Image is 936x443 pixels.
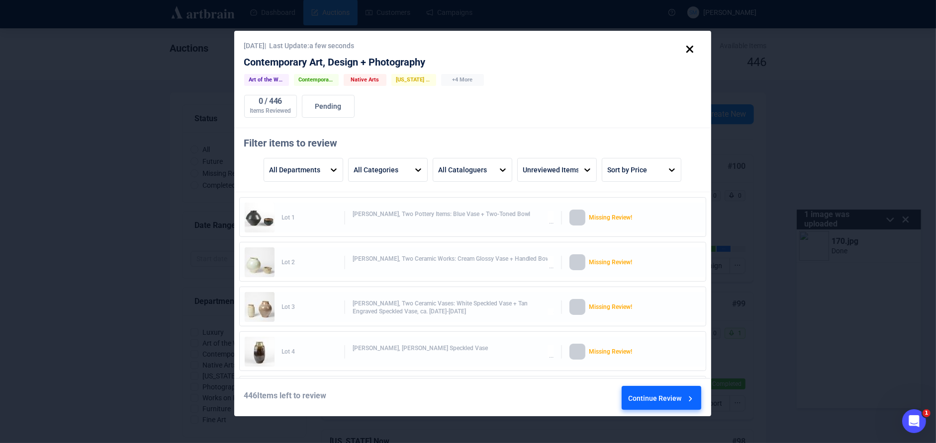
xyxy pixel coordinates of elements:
[269,161,320,178] div: All Departments
[245,95,296,107] div: 0 / 446
[244,74,289,86] div: Art of the West
[523,161,579,178] div: Unreviewed Items
[589,299,670,315] div: Missing Review!
[245,292,275,322] img: 3_01.jpg
[902,409,926,433] iframe: Intercom live chat
[589,210,670,225] div: Missing Review!
[589,254,670,270] div: Missing Review!
[306,102,350,110] div: Pending
[244,391,360,403] div: 446 Items left to review
[589,344,670,360] div: Missing Review!
[282,344,337,360] div: Lot 4
[244,41,702,51] div: [DATE] | Last Update: a few seconds
[282,299,337,315] div: Lot 3
[244,57,702,68] div: Contemporary Art, Design + Photography
[353,210,554,225] div: [PERSON_NAME], Two Pottery Items: Blue Vase + Two-Toned Bowl
[282,255,337,270] div: Lot 2
[622,386,701,410] button: Continue Review
[353,299,554,315] div: [PERSON_NAME], Two Ceramic Vases: White Speckled Vase + Tan Engraved Speckled Vase, ca. [DATE]-[D...
[282,210,337,225] div: Lot 1
[923,409,931,417] span: 1
[245,203,275,232] img: 1_01.jpg
[438,161,487,178] div: All Cataloguers
[245,337,275,367] img: 4_01.jpg
[344,74,386,86] div: Native Arts
[391,74,436,86] div: [US_STATE] + Pueblo Arts
[294,74,339,86] div: Contemporary Art + Design
[354,161,398,178] div: All Categories
[245,107,296,115] div: Items Reviewed
[628,386,695,413] div: Continue Review
[245,247,275,277] img: 2_01.jpg
[353,255,554,270] div: [PERSON_NAME], Two Ceramic Works: Cream Glossy Vase + Handled Bowl
[607,161,647,178] div: Sort by Price
[353,344,554,360] div: [PERSON_NAME], [PERSON_NAME] Speckled Vase
[441,74,484,86] div: +4 More
[244,138,702,153] div: Filter items to review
